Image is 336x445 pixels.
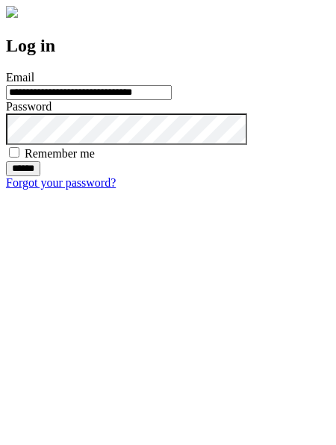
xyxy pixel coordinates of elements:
[6,71,34,84] label: Email
[6,36,330,56] h2: Log in
[25,147,95,160] label: Remember me
[6,176,116,189] a: Forgot your password?
[6,100,52,113] label: Password
[6,6,18,18] img: logo-4e3dc11c47720685a147b03b5a06dd966a58ff35d612b21f08c02c0306f2b779.png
